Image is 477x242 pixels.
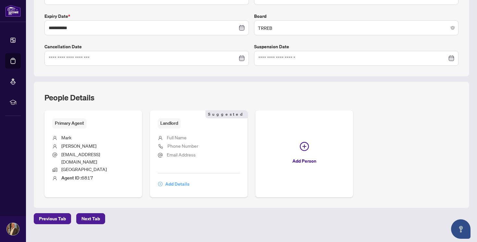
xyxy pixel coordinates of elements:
[61,151,100,165] span: [EMAIL_ADDRESS][DOMAIN_NAME]
[61,175,93,180] span: 6817
[167,152,196,157] span: Email Address
[44,43,249,50] label: Cancellation Date
[158,118,181,128] span: Landlord
[205,110,248,118] span: Suggested
[44,92,94,103] h2: People Details
[61,143,96,149] span: [PERSON_NAME]
[5,5,21,17] img: logo
[158,179,190,190] button: Add Details
[61,134,71,140] span: Mark
[39,213,66,224] span: Previous Tab
[167,134,187,140] span: Full Name
[81,213,100,224] span: Next Tab
[165,179,190,189] span: Add Details
[34,213,71,224] button: Previous Tab
[7,223,19,235] img: Profile Icon
[76,213,105,224] button: Next Tab
[451,26,455,30] span: close-circle
[254,43,459,50] label: Suspension Date
[61,166,107,172] span: [GEOGRAPHIC_DATA]
[158,182,163,186] span: plus-circle
[254,13,459,20] label: Board
[52,118,87,128] span: Primary Agent
[300,142,309,151] span: plus-circle
[258,22,455,34] span: TRREB
[61,175,81,181] b: Agent ID :
[44,13,249,20] label: Expiry Date
[255,110,353,197] button: Add Person
[451,219,471,239] button: Open asap
[292,156,316,166] span: Add Person
[167,143,198,149] span: Phone Number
